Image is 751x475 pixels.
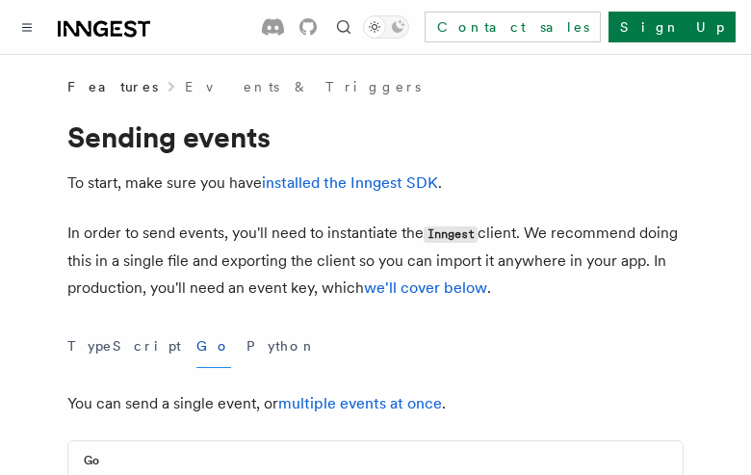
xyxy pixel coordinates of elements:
[67,390,684,417] p: You can send a single event, or .
[364,278,487,297] a: we'll cover below
[425,12,601,42] a: Contact sales
[363,15,409,39] button: Toggle dark mode
[67,77,158,96] span: Features
[424,226,478,243] code: Inngest
[185,77,421,96] a: Events & Triggers
[67,119,684,154] h1: Sending events
[15,15,39,39] button: Toggle navigation
[196,325,231,368] button: Go
[67,220,684,302] p: In order to send events, you'll need to instantiate the client. We recommend doing this in a sing...
[609,12,736,42] a: Sign Up
[67,325,181,368] button: TypeScript
[262,173,438,192] a: installed the Inngest SDK
[278,394,442,412] a: multiple events at once
[67,170,684,197] p: To start, make sure you have .
[332,15,355,39] button: Find something...
[84,453,99,468] h3: Go
[246,325,317,368] button: Python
